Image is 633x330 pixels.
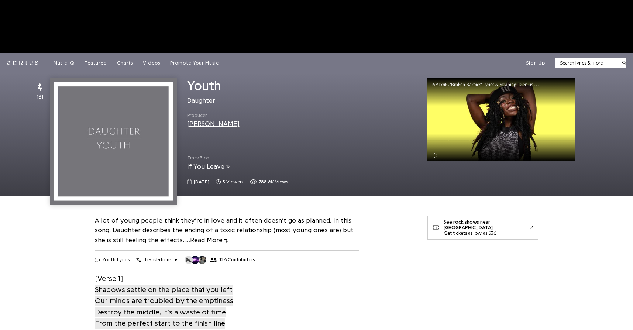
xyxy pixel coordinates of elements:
[95,284,233,307] a: Shadows settle on the place that you leftOur minds are troubled by the emptiness
[444,230,530,236] div: Get tickets as low as $36
[555,59,617,67] input: Search lyrics & more
[187,97,215,104] a: Daughter
[143,61,160,65] span: Videos
[95,285,233,306] span: Shadows settle on the place that you left Our minds are troubled by the emptiness
[431,82,546,87] div: iAMLYRIC 'Broken Barbies' Lyrics & Meaning | Genius Verified
[187,163,230,170] a: If You Leave
[444,219,530,230] div: See rock shows near [GEOGRAPHIC_DATA]
[526,60,545,66] button: Sign Up
[194,178,209,186] span: [DATE]
[187,154,418,162] span: Track 3 on
[54,60,75,66] a: Music IQ
[187,112,240,119] span: Producer
[170,60,219,66] a: Promote Your Music
[250,178,288,186] span: 788,620 views
[54,61,75,65] span: Music IQ
[85,61,107,65] span: Featured
[85,60,107,66] a: Featured
[170,61,219,65] span: Promote Your Music
[259,178,288,186] span: 788.6K views
[117,60,133,66] a: Charts
[95,318,225,329] span: From the perfect start to the finish line
[50,78,177,205] img: Cover art for Youth by Daughter
[136,257,177,263] button: Translations
[187,79,221,92] span: Youth
[37,93,43,101] span: 161
[223,178,243,186] span: 3 viewers
[187,120,240,127] a: [PERSON_NAME]
[216,178,243,186] span: 3 viewers
[190,237,228,243] span: Read More
[184,255,255,264] button: 126 Contributors
[427,216,538,240] a: See rock shows near [GEOGRAPHIC_DATA]Get tickets as low as $36
[95,217,354,244] a: A lot of young people think they’re in love and it often doesn’t go as planned. In this song, Dau...
[219,257,255,263] span: 126 Contributors
[117,61,133,65] span: Charts
[144,257,171,263] span: Translations
[143,60,160,66] a: Videos
[102,257,130,263] h2: Youth Lyrics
